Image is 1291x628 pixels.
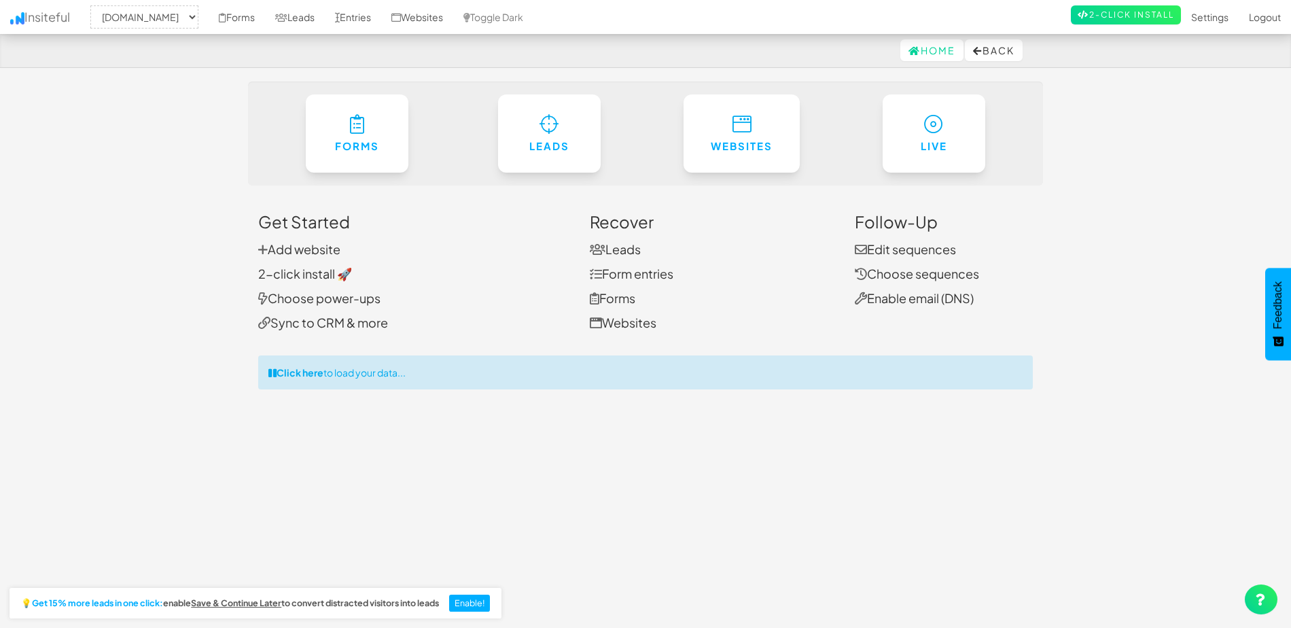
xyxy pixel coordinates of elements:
a: Choose power-ups [258,290,381,306]
h2: 💡 enable to convert distracted visitors into leads [21,599,439,608]
img: icon.png [10,12,24,24]
a: 2-click install 🚀 [258,266,352,281]
button: Enable! [449,595,491,612]
a: Choose sequences [855,266,979,281]
a: Add website [258,241,340,257]
button: Feedback - Show survey [1265,268,1291,360]
a: Forms [590,290,635,306]
a: Live [883,94,986,173]
h3: Follow-Up [855,213,1033,230]
a: Sync to CRM & more [258,315,388,330]
a: Edit sequences [855,241,956,257]
h6: Websites [711,141,773,152]
a: Websites [684,94,800,173]
button: Back [965,39,1023,61]
a: Forms [306,94,409,173]
u: Save & Continue Later [191,597,281,608]
span: Feedback [1272,281,1284,329]
a: Save & Continue Later [191,599,281,608]
a: 2-Click Install [1071,5,1181,24]
h6: Forms [333,141,382,152]
h6: Leads [525,141,574,152]
div: to load your data... [258,355,1033,389]
a: Form entries [590,266,673,281]
a: Enable email (DNS) [855,290,974,306]
a: Home [900,39,963,61]
strong: Click here [277,366,323,379]
a: Leads [590,241,641,257]
strong: Get 15% more leads in one click: [32,599,163,608]
h3: Recover [590,213,834,230]
h3: Get Started [258,213,569,230]
a: Websites [590,315,656,330]
a: Leads [498,94,601,173]
h6: Live [910,141,959,152]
